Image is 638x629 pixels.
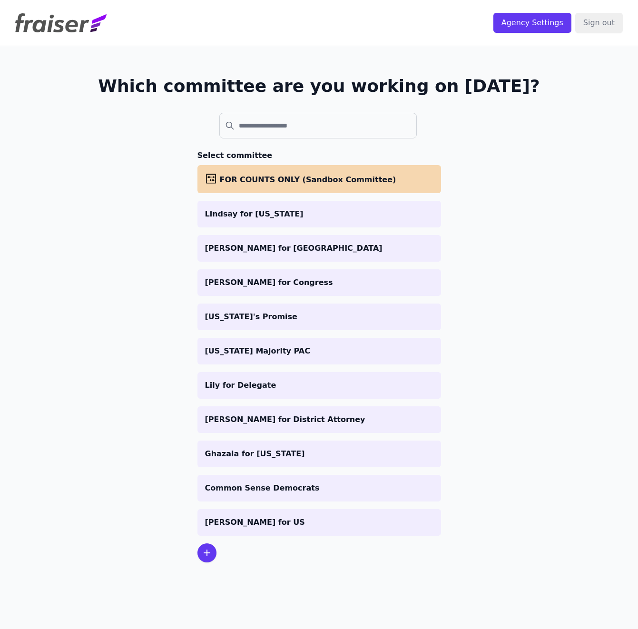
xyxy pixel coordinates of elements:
[197,269,441,296] a: [PERSON_NAME] for Congress
[197,165,441,193] a: FOR COUNTS ONLY (Sandbox Committee)
[205,345,433,357] p: [US_STATE] Majority PAC
[205,448,433,460] p: Ghazala for [US_STATE]
[197,475,441,501] a: Common Sense Democrats
[197,441,441,467] a: Ghazala for [US_STATE]
[197,304,441,330] a: [US_STATE]'s Promise
[205,414,433,425] p: [PERSON_NAME] for District Attorney
[493,13,571,33] input: Agency Settings
[575,13,623,33] input: Sign out
[197,338,441,364] a: [US_STATE] Majority PAC
[205,243,433,254] p: [PERSON_NAME] for [GEOGRAPHIC_DATA]
[197,150,441,161] h3: Select committee
[197,235,441,262] a: [PERSON_NAME] for [GEOGRAPHIC_DATA]
[205,311,433,323] p: [US_STATE]'s Promise
[205,517,433,528] p: [PERSON_NAME] for US
[205,482,433,494] p: Common Sense Democrats
[205,380,433,391] p: Lily for Delegate
[197,201,441,227] a: Lindsay for [US_STATE]
[15,13,107,32] img: Fraiser Logo
[205,277,433,288] p: [PERSON_NAME] for Congress
[220,175,396,184] span: FOR COUNTS ONLY (Sandbox Committee)
[197,372,441,399] a: Lily for Delegate
[205,208,433,220] p: Lindsay for [US_STATE]
[98,77,540,96] h1: Which committee are you working on [DATE]?
[197,406,441,433] a: [PERSON_NAME] for District Attorney
[197,509,441,536] a: [PERSON_NAME] for US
